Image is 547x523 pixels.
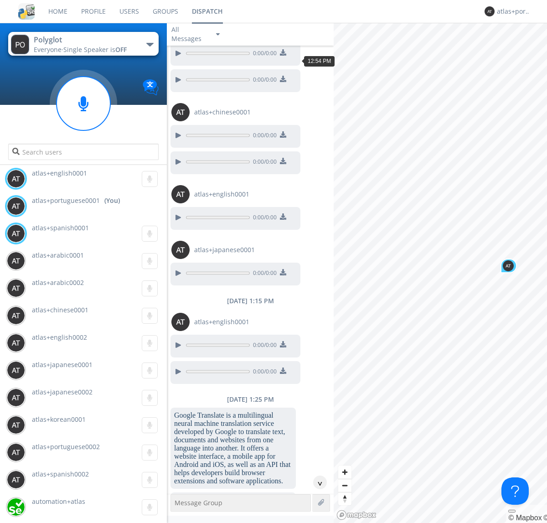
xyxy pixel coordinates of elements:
img: 373638.png [7,388,25,407]
img: download media button [280,213,286,220]
span: 0:00 / 0:00 [250,131,277,141]
span: atlas+arabic0002 [32,278,84,287]
span: atlas+english0001 [194,190,249,199]
button: Toggle attribution [508,510,516,513]
img: download media button [280,49,286,56]
span: atlas+chinese0001 [194,108,251,117]
span: 0:00 / 0:00 [250,269,277,279]
span: 0:00 / 0:00 [250,368,277,378]
img: 373638.png [171,241,190,259]
span: atlas+japanese0001 [32,360,93,369]
span: 0:00 / 0:00 [250,213,277,223]
img: 373638.png [171,313,190,331]
img: 373638.png [7,306,25,325]
div: ^ [313,476,327,489]
div: Map marker [501,259,517,273]
img: 373638.png [7,416,25,434]
img: 373638.png [11,35,29,54]
iframe: Toggle Customer Support [501,477,529,505]
input: Search users [8,144,158,160]
span: OFF [115,45,127,54]
span: 0:00 / 0:00 [250,76,277,86]
div: atlas+portuguese0001 [497,7,531,16]
span: atlas+arabic0001 [32,251,84,259]
img: download media button [280,341,286,347]
div: Everyone · [34,45,136,54]
img: download media button [280,368,286,374]
span: atlas+spanish0001 [32,223,89,232]
img: download media button [280,131,286,138]
img: 373638.png [7,443,25,461]
span: 12:54 PM [308,58,331,64]
span: atlas+portuguese0001 [32,196,100,205]
img: 373638.png [485,6,495,16]
img: 373638.png [7,252,25,270]
img: download media button [280,269,286,275]
span: atlas+english0001 [194,317,249,326]
span: atlas+spanish0002 [32,470,89,478]
div: [DATE] 1:25 PM [167,395,334,404]
span: Single Speaker is [63,45,127,54]
button: Reset bearing to north [338,492,351,505]
img: caret-down-sm.svg [216,33,220,36]
img: 373638.png [7,361,25,379]
img: 373638.png [7,279,25,297]
span: 0:00 / 0:00 [250,158,277,168]
span: atlas+japanese0002 [32,388,93,396]
dc-p: Google Translate is a multilingual neural machine translation service developed by Google to tran... [174,411,292,485]
img: 373638.png [7,224,25,243]
button: PolyglotEveryone·Single Speaker isOFF [8,32,158,56]
img: Translation enabled [143,79,159,95]
span: atlas+english0002 [32,333,87,342]
a: Mapbox [508,514,542,522]
img: download media button [280,76,286,82]
div: (You) [104,196,120,205]
span: Reset bearing to north [338,492,351,505]
img: cddb5a64eb264b2086981ab96f4c1ba7 [18,3,35,20]
a: Mapbox logo [336,510,377,520]
span: atlas+japanese0001 [194,245,255,254]
span: atlas+english0001 [32,169,87,177]
img: 373638.png [7,170,25,188]
button: Zoom out [338,479,351,492]
img: 373638.png [171,103,190,121]
img: 373638.png [171,185,190,203]
img: download media button [280,158,286,164]
div: [DATE] 1:15 PM [167,296,334,306]
span: 0:00 / 0:00 [250,49,277,59]
div: Polyglot [34,35,136,45]
span: automation+atlas [32,497,85,506]
img: 373638.png [7,334,25,352]
button: Zoom in [338,466,351,479]
span: 0:00 / 0:00 [250,341,277,351]
img: d2d01cd9b4174d08988066c6d424eccd [7,498,25,516]
span: atlas+chinese0001 [32,306,88,314]
img: 373638.png [503,260,514,271]
img: 373638.png [7,471,25,489]
span: atlas+portuguese0002 [32,442,100,451]
span: atlas+korean0001 [32,415,86,424]
div: All Messages [171,25,208,43]
img: 373638.png [7,197,25,215]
